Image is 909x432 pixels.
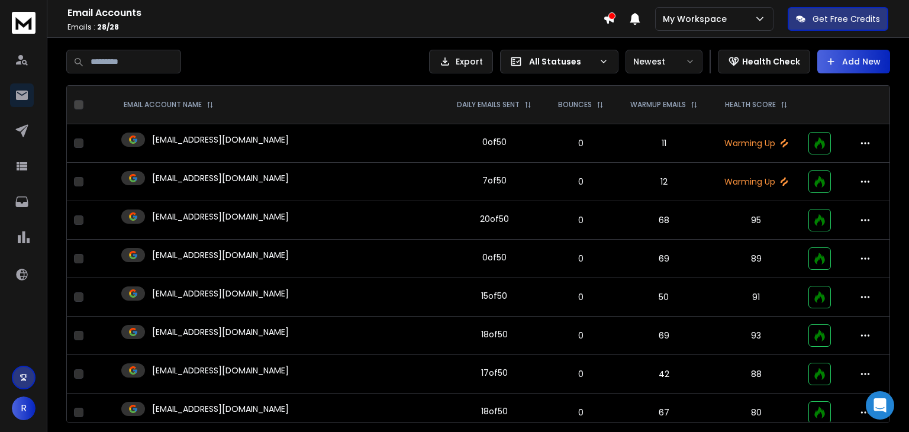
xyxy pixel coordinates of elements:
td: 69 [617,317,711,355]
div: 18 of 50 [481,328,508,340]
p: Get Free Credits [813,13,880,25]
button: R [12,396,36,420]
p: 0 [553,176,610,188]
p: [EMAIL_ADDRESS][DOMAIN_NAME] [152,326,289,338]
div: 20 of 50 [480,213,509,225]
div: 17 of 50 [481,367,508,379]
p: 0 [553,214,610,226]
p: 0 [553,330,610,341]
div: 15 of 50 [481,290,507,302]
p: My Workspace [663,13,731,25]
p: Health Check [742,56,800,67]
p: [EMAIL_ADDRESS][DOMAIN_NAME] [152,403,289,415]
button: Health Check [718,50,810,73]
p: [EMAIL_ADDRESS][DOMAIN_NAME] [152,365,289,376]
td: 67 [617,394,711,432]
button: Newest [626,50,702,73]
td: 12 [617,163,711,201]
button: Get Free Credits [788,7,888,31]
p: [EMAIL_ADDRESS][DOMAIN_NAME] [152,134,289,146]
button: Export [429,50,493,73]
img: logo [12,12,36,34]
p: [EMAIL_ADDRESS][DOMAIN_NAME] [152,172,289,184]
button: Add New [817,50,890,73]
p: DAILY EMAILS SENT [457,100,520,109]
p: 0 [553,137,610,149]
p: [EMAIL_ADDRESS][DOMAIN_NAME] [152,249,289,261]
td: 89 [711,240,801,278]
p: Warming Up [718,137,794,149]
td: 91 [711,278,801,317]
p: [EMAIL_ADDRESS][DOMAIN_NAME] [152,211,289,223]
p: All Statuses [529,56,594,67]
span: 28 / 28 [97,22,119,32]
p: WARMUP EMAILS [630,100,686,109]
td: 42 [617,355,711,394]
td: 50 [617,278,711,317]
p: Emails : [67,22,603,32]
div: 18 of 50 [481,405,508,417]
p: 0 [553,291,610,303]
td: 80 [711,394,801,432]
div: 7 of 50 [482,175,507,186]
p: [EMAIL_ADDRESS][DOMAIN_NAME] [152,288,289,299]
td: 95 [711,201,801,240]
p: BOUNCES [558,100,592,109]
p: 0 [553,407,610,418]
td: 88 [711,355,801,394]
p: 0 [553,253,610,265]
td: 11 [617,124,711,163]
td: 93 [711,317,801,355]
td: 68 [617,201,711,240]
p: HEALTH SCORE [725,100,776,109]
p: Warming Up [718,176,794,188]
h1: Email Accounts [67,6,603,20]
div: EMAIL ACCOUNT NAME [124,100,214,109]
div: Open Intercom Messenger [866,391,894,420]
td: 69 [617,240,711,278]
div: 0 of 50 [482,136,507,148]
div: 0 of 50 [482,252,507,263]
p: 0 [553,368,610,380]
